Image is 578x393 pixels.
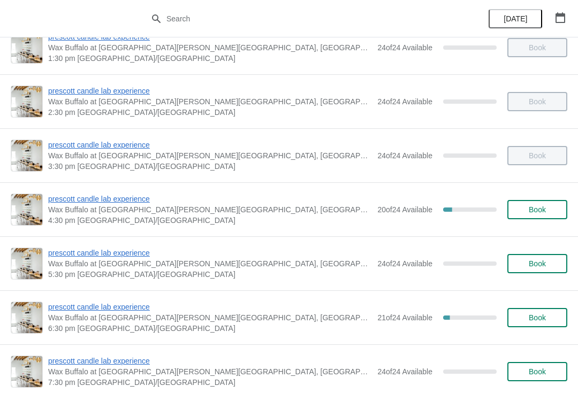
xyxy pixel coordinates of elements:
img: prescott candle lab experience | Wax Buffalo at Prescott, Prescott Avenue, Lincoln, NE, USA | 7:3... [11,356,42,387]
span: prescott candle lab experience [48,302,372,312]
span: Book [529,205,546,214]
img: prescott candle lab experience | Wax Buffalo at Prescott, Prescott Avenue, Lincoln, NE, USA | 6:3... [11,302,42,333]
img: prescott candle lab experience | Wax Buffalo at Prescott, Prescott Avenue, Lincoln, NE, USA | 3:3... [11,140,42,171]
span: 4:30 pm [GEOGRAPHIC_DATA]/[GEOGRAPHIC_DATA] [48,215,372,226]
span: Wax Buffalo at [GEOGRAPHIC_DATA][PERSON_NAME][GEOGRAPHIC_DATA], [GEOGRAPHIC_DATA], [GEOGRAPHIC_DA... [48,204,372,215]
span: Wax Buffalo at [GEOGRAPHIC_DATA][PERSON_NAME][GEOGRAPHIC_DATA], [GEOGRAPHIC_DATA], [GEOGRAPHIC_DA... [48,312,372,323]
span: [DATE] [504,14,527,23]
button: Book [507,200,567,219]
img: prescott candle lab experience | Wax Buffalo at Prescott, Prescott Avenue, Lincoln, NE, USA | 2:3... [11,86,42,117]
span: Book [529,259,546,268]
button: Book [507,362,567,381]
input: Search [166,9,433,28]
span: Book [529,367,546,376]
span: 24 of 24 Available [377,367,432,376]
span: 2:30 pm [GEOGRAPHIC_DATA]/[GEOGRAPHIC_DATA] [48,107,372,118]
span: 5:30 pm [GEOGRAPHIC_DATA]/[GEOGRAPHIC_DATA] [48,269,372,280]
span: 1:30 pm [GEOGRAPHIC_DATA]/[GEOGRAPHIC_DATA] [48,53,372,64]
span: 21 of 24 Available [377,313,432,322]
span: 20 of 24 Available [377,205,432,214]
button: Book [507,254,567,273]
span: prescott candle lab experience [48,248,372,258]
span: 3:30 pm [GEOGRAPHIC_DATA]/[GEOGRAPHIC_DATA] [48,161,372,172]
span: Wax Buffalo at [GEOGRAPHIC_DATA][PERSON_NAME][GEOGRAPHIC_DATA], [GEOGRAPHIC_DATA], [GEOGRAPHIC_DA... [48,258,372,269]
img: prescott candle lab experience | Wax Buffalo at Prescott, Prescott Avenue, Lincoln, NE, USA | 5:3... [11,248,42,279]
span: 24 of 24 Available [377,43,432,52]
span: prescott candle lab experience [48,194,372,204]
span: Wax Buffalo at [GEOGRAPHIC_DATA][PERSON_NAME][GEOGRAPHIC_DATA], [GEOGRAPHIC_DATA], [GEOGRAPHIC_DA... [48,96,372,107]
span: Book [529,313,546,322]
span: 24 of 24 Available [377,97,432,106]
span: 6:30 pm [GEOGRAPHIC_DATA]/[GEOGRAPHIC_DATA] [48,323,372,334]
span: Wax Buffalo at [GEOGRAPHIC_DATA][PERSON_NAME][GEOGRAPHIC_DATA], [GEOGRAPHIC_DATA], [GEOGRAPHIC_DA... [48,42,372,53]
span: Wax Buffalo at [GEOGRAPHIC_DATA][PERSON_NAME][GEOGRAPHIC_DATA], [GEOGRAPHIC_DATA], [GEOGRAPHIC_DA... [48,366,372,377]
span: Wax Buffalo at [GEOGRAPHIC_DATA][PERSON_NAME][GEOGRAPHIC_DATA], [GEOGRAPHIC_DATA], [GEOGRAPHIC_DA... [48,150,372,161]
span: prescott candle lab experience [48,140,372,150]
span: 24 of 24 Available [377,151,432,160]
span: 24 of 24 Available [377,259,432,268]
span: prescott candle lab experience [48,86,372,96]
button: [DATE] [489,9,542,28]
span: prescott candle lab experience [48,356,372,366]
img: prescott candle lab experience | Wax Buffalo at Prescott, Prescott Avenue, Lincoln, NE, USA | 1:3... [11,32,42,63]
img: prescott candle lab experience | Wax Buffalo at Prescott, Prescott Avenue, Lincoln, NE, USA | 4:3... [11,194,42,225]
button: Book [507,308,567,327]
span: 7:30 pm [GEOGRAPHIC_DATA]/[GEOGRAPHIC_DATA] [48,377,372,388]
